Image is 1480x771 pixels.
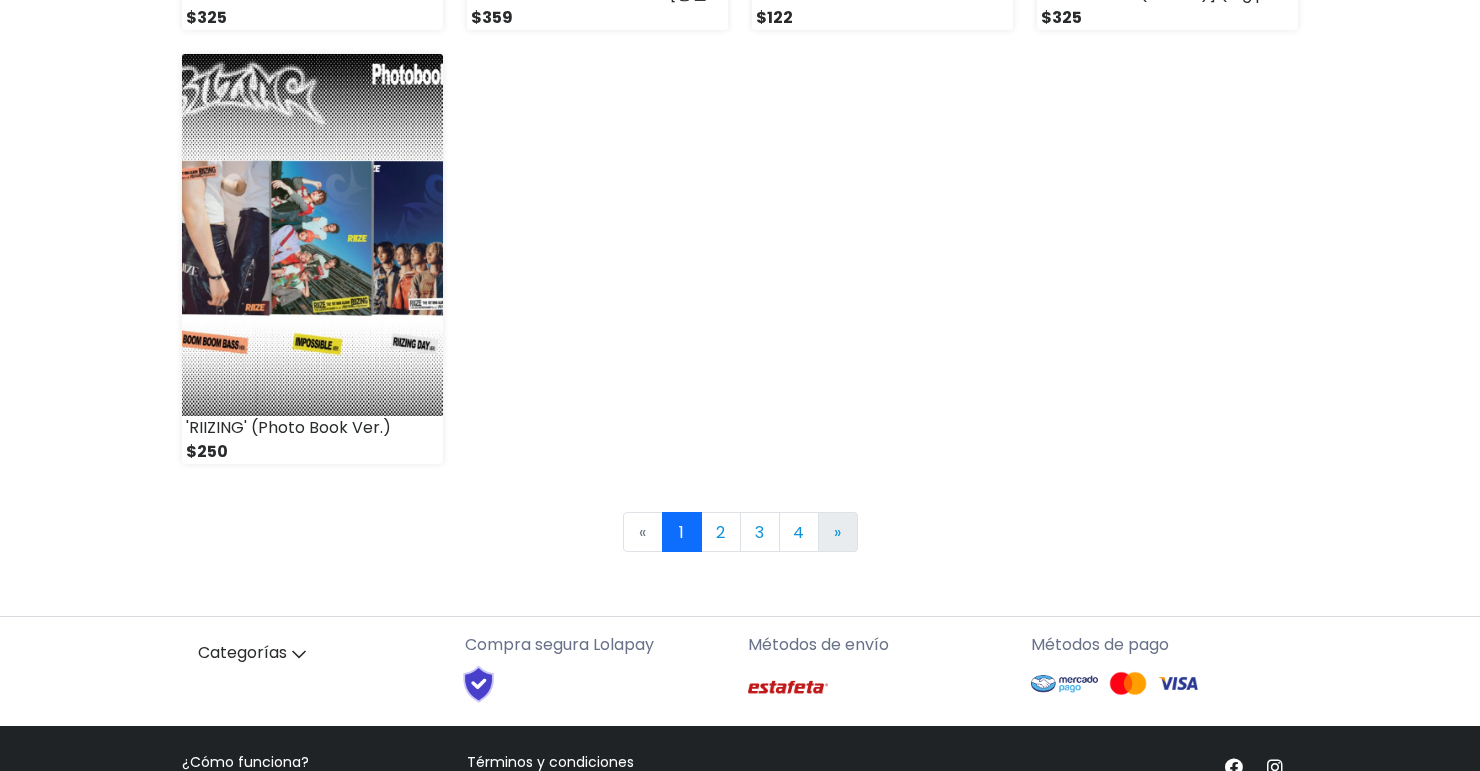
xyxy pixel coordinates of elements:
[182,6,443,30] div: $325
[1108,671,1148,696] img: Mastercard Logo
[748,633,1015,657] p: Métodos de envío
[752,6,1013,30] div: $122
[182,440,443,464] div: $250
[445,665,512,703] img: Shield Logo
[662,512,702,552] a: 1
[182,633,449,674] a: Categorías
[701,512,741,552] a: 2
[182,512,1298,552] nav: Page navigation
[465,633,732,657] p: Compra segura Lolapay
[818,512,858,552] a: Next
[467,6,728,30] div: $359
[779,512,819,552] a: 4
[1037,6,1298,30] div: $325
[748,665,828,710] img: Estafeta Logo
[740,512,780,552] a: 3
[182,54,443,416] img: small_1720901965248.jpeg
[182,416,443,440] div: 'RIIZING' (Photo Book Ver.)
[1031,633,1298,657] p: Métodos de pago
[1158,671,1198,696] img: Visa Logo
[1031,665,1098,703] img: Mercado Pago Logo
[834,521,841,544] span: »
[182,54,443,464] a: 'RIIZING' (Photo Book Ver.) $250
